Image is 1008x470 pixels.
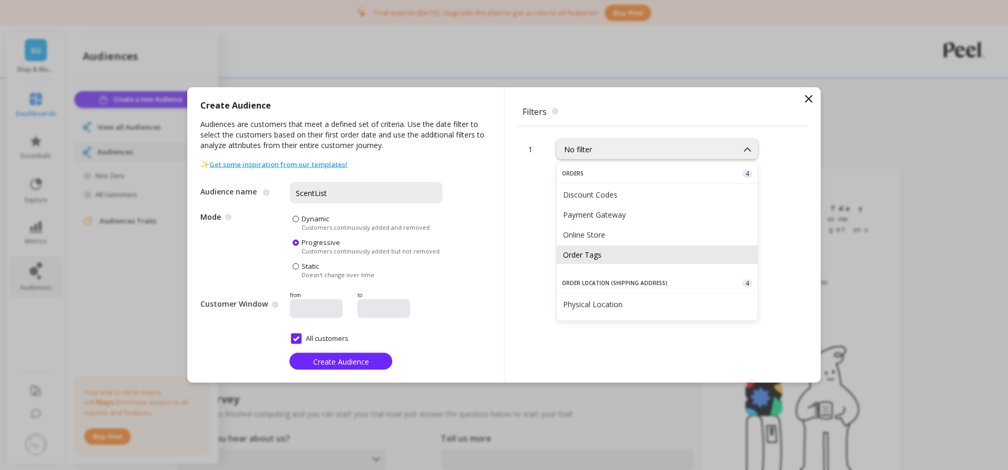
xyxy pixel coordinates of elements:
span: Progressive [302,238,340,247]
label: Customer Window [200,298,268,309]
span: Dynamic [302,214,329,223]
span: 4 [742,279,752,288]
div: Discount Codes [563,190,751,200]
span: ✨ [200,159,347,170]
span: Doesn't change over time [302,271,374,279]
span: Mode [200,214,290,279]
div: Online Store [563,230,751,240]
span: Orders [562,170,584,178]
div: Physical Location [563,299,751,309]
span: Audiences are customers that meet a defined set of criteria. Use the date filter to select the cu... [200,119,491,159]
span: Customers continuously added but not removed [302,247,440,255]
input: Audience name [290,182,442,203]
span: Static [302,261,319,271]
span: Create Audience [313,356,369,366]
div: Order Tags [563,250,751,260]
span: Order Location (Shipping Address) [562,279,667,287]
p: to [357,291,418,299]
div: Payment Gateway [563,210,751,220]
span: Filters [517,100,808,123]
span: 4 [742,170,752,178]
a: Get some inspiration from our templates! [209,160,347,169]
div: No filter [564,144,730,154]
span: Create Audience [200,100,271,119]
button: Create Audience [289,353,392,370]
label: Audience name [200,187,259,197]
span: Customers continuously added and removed [302,223,430,231]
span: All customers [291,334,348,344]
span: 1 [528,144,532,155]
div: Cities [563,319,751,329]
p: from [290,291,353,299]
